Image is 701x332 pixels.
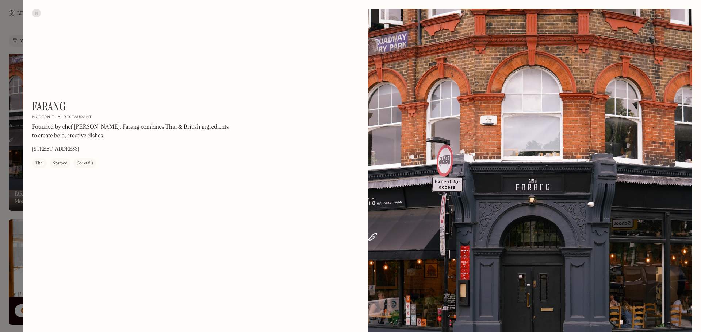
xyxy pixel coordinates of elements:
div: Cocktails [76,160,93,167]
h1: Farang [32,99,66,113]
h2: Modern Thai restaurant [32,115,92,120]
div: Thai [35,160,44,167]
div: Seafood [53,160,68,167]
p: Founded by chef [PERSON_NAME], Farang combines Thai & British ingredients to create bold, creativ... [32,123,229,141]
p: [STREET_ADDRESS] [32,146,79,153]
